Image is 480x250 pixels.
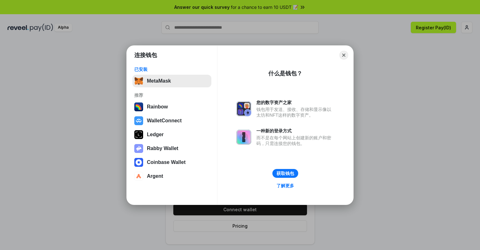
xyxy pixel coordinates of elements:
img: svg+xml,%3Csvg%20width%3D%2228%22%20height%3D%2228%22%20viewBox%3D%220%200%2028%2028%22%20fill%3D... [134,158,143,167]
button: MetaMask [132,75,211,87]
button: WalletConnect [132,114,211,127]
div: 获取钱包 [276,171,294,176]
div: 而不是在每个网站上创建新的账户和密码，只需连接您的钱包。 [256,135,334,146]
img: svg+xml,%3Csvg%20xmlns%3D%22http%3A%2F%2Fwww.w3.org%2F2000%2Fsvg%22%20width%3D%2228%22%20height%3... [134,130,143,139]
div: Argent [147,173,163,179]
div: 您的数字资产之家 [256,100,334,105]
button: Rabby Wallet [132,142,211,155]
img: svg+xml,%3Csvg%20width%3D%22120%22%20height%3D%22120%22%20viewBox%3D%220%200%20120%20120%22%20fil... [134,102,143,111]
button: Argent [132,170,211,183]
button: Rainbow [132,101,211,113]
button: Coinbase Wallet [132,156,211,169]
img: svg+xml,%3Csvg%20width%3D%2228%22%20height%3D%2228%22%20viewBox%3D%220%200%2028%2028%22%20fill%3D... [134,172,143,181]
div: WalletConnect [147,118,182,124]
img: svg+xml,%3Csvg%20xmlns%3D%22http%3A%2F%2Fwww.w3.org%2F2000%2Fsvg%22%20fill%3D%22none%22%20viewBox... [236,130,251,145]
h1: 连接钱包 [134,51,157,59]
img: svg+xml,%3Csvg%20xmlns%3D%22http%3A%2F%2Fwww.w3.org%2F2000%2Fsvg%22%20fill%3D%22none%22%20viewBox... [236,101,251,116]
div: 什么是钱包？ [268,70,302,77]
button: 获取钱包 [272,169,298,178]
button: Close [339,51,348,60]
div: 了解更多 [276,183,294,189]
div: 推荐 [134,92,209,98]
div: Rainbow [147,104,168,110]
a: 了解更多 [273,182,298,190]
div: 已安装 [134,67,209,72]
div: Ledger [147,132,164,137]
div: 钱包用于发送、接收、存储和显示像以太坊和NFT这样的数字资产。 [256,107,334,118]
div: 一种新的登录方式 [256,128,334,134]
img: svg+xml,%3Csvg%20fill%3D%22none%22%20height%3D%2233%22%20viewBox%3D%220%200%2035%2033%22%20width%... [134,77,143,85]
div: Rabby Wallet [147,146,178,151]
img: svg+xml,%3Csvg%20xmlns%3D%22http%3A%2F%2Fwww.w3.org%2F2000%2Fsvg%22%20fill%3D%22none%22%20viewBox... [134,144,143,153]
div: Coinbase Wallet [147,160,186,165]
button: Ledger [132,128,211,141]
img: svg+xml,%3Csvg%20width%3D%2228%22%20height%3D%2228%22%20viewBox%3D%220%200%2028%2028%22%20fill%3D... [134,116,143,125]
div: MetaMask [147,78,171,84]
